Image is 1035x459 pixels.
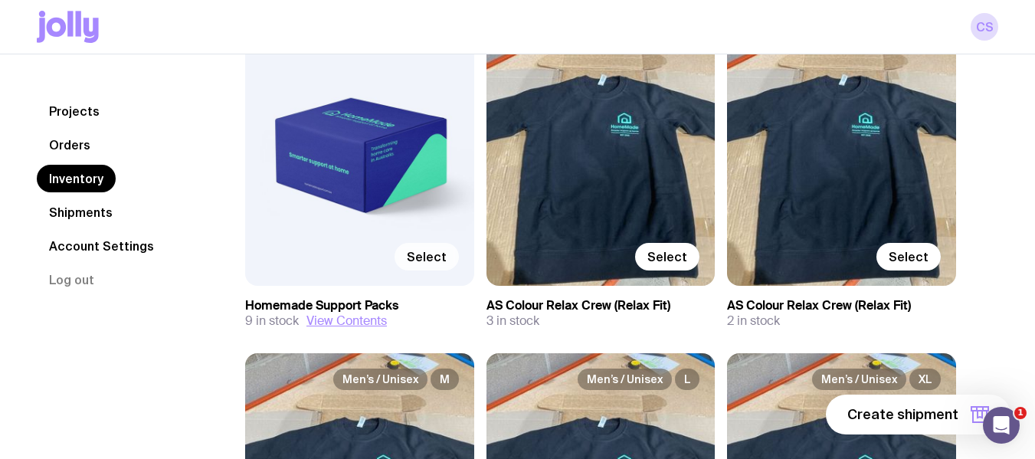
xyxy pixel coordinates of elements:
span: XL [909,369,941,390]
h3: Homemade Support Packs [245,298,474,313]
a: Projects [37,97,112,125]
span: L [675,369,699,390]
span: Men’s / Unisex [812,369,906,390]
span: 9 in stock [245,313,299,329]
button: Log out [37,266,106,293]
iframe: Intercom live chat [983,407,1020,444]
span: 2 in stock [727,313,780,329]
button: Create shipment [826,395,1010,434]
span: 1 [1014,407,1027,419]
span: M [431,369,459,390]
span: Men’s / Unisex [333,369,427,390]
span: Select [407,249,447,264]
h3: AS Colour Relax Crew (Relax Fit) [486,298,716,313]
a: CS [971,13,998,41]
span: 3 in stock [486,313,539,329]
span: Men’s / Unisex [578,369,672,390]
a: Orders [37,131,103,159]
a: Inventory [37,165,116,192]
h3: AS Colour Relax Crew (Relax Fit) [727,298,956,313]
button: View Contents [306,313,387,329]
a: Account Settings [37,232,166,260]
span: Select [889,249,929,264]
span: Select [647,249,687,264]
a: Shipments [37,198,125,226]
span: Create shipment [847,405,958,424]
